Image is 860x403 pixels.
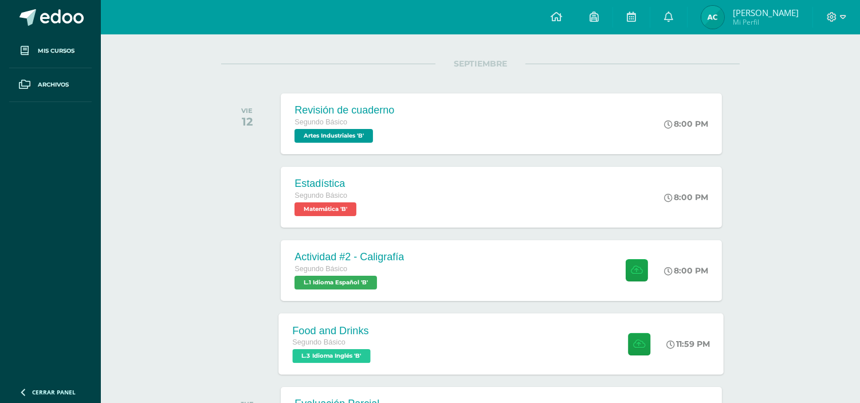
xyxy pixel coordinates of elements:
span: Matemática 'B' [294,202,356,216]
div: VIE [241,107,253,115]
div: 12 [241,115,253,128]
div: 11:59 PM [667,339,710,349]
span: Artes Industriales 'B' [294,129,373,143]
div: 8:00 PM [664,192,708,202]
span: L.3 Idioma Inglés 'B' [293,349,371,363]
span: Cerrar panel [32,388,76,396]
span: Segundo Básico [294,191,347,199]
a: Archivos [9,68,92,102]
div: 8:00 PM [664,119,708,129]
span: Mi Perfil [733,17,799,27]
div: Food and Drinks [293,324,374,337]
div: Actividad #2 - Caligrafía [294,251,404,263]
span: Segundo Básico [294,118,347,126]
span: [PERSON_NAME] [733,7,799,18]
img: dca7bf62d53675bcd885db78449533ef.png [701,6,724,29]
span: L.1 Idioma Español 'B' [294,276,377,289]
span: Segundo Básico [293,338,346,346]
div: Estadística [294,178,359,190]
a: Mis cursos [9,34,92,68]
div: Revisión de cuaderno [294,104,394,116]
span: Archivos [38,80,69,89]
div: 8:00 PM [664,265,708,276]
span: Mis cursos [38,46,74,56]
span: SEPTIEMBRE [435,58,525,69]
span: Segundo Básico [294,265,347,273]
